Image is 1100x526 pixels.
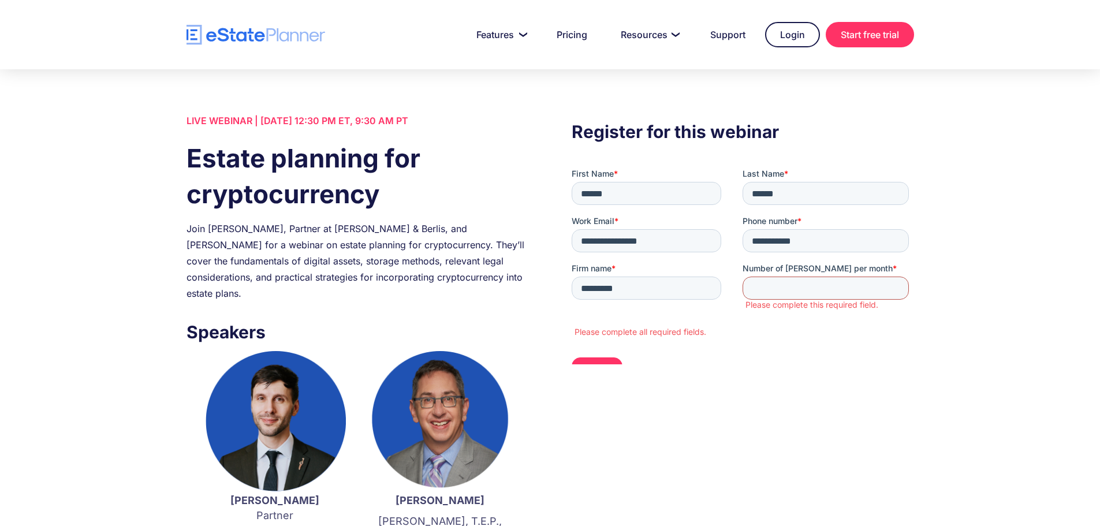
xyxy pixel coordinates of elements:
iframe: Form 0 [572,168,913,364]
a: Pricing [543,23,601,46]
a: home [187,25,325,45]
a: Support [696,23,759,46]
h3: Speakers [187,319,528,345]
div: Join [PERSON_NAME], Partner at [PERSON_NAME] & Berlis, and [PERSON_NAME] for a webinar on estate ... [187,221,528,301]
h3: Register for this webinar [572,118,913,145]
strong: [PERSON_NAME] [230,494,319,506]
strong: [PERSON_NAME] [396,494,484,506]
p: Partner [204,493,346,523]
a: Start free trial [826,22,914,47]
h1: Estate planning for cryptocurrency [187,140,528,212]
a: Login [765,22,820,47]
a: Features [463,23,537,46]
div: LIVE WEBINAR | [DATE] 12:30 PM ET, 9:30 AM PT [187,113,528,129]
a: Resources [607,23,691,46]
